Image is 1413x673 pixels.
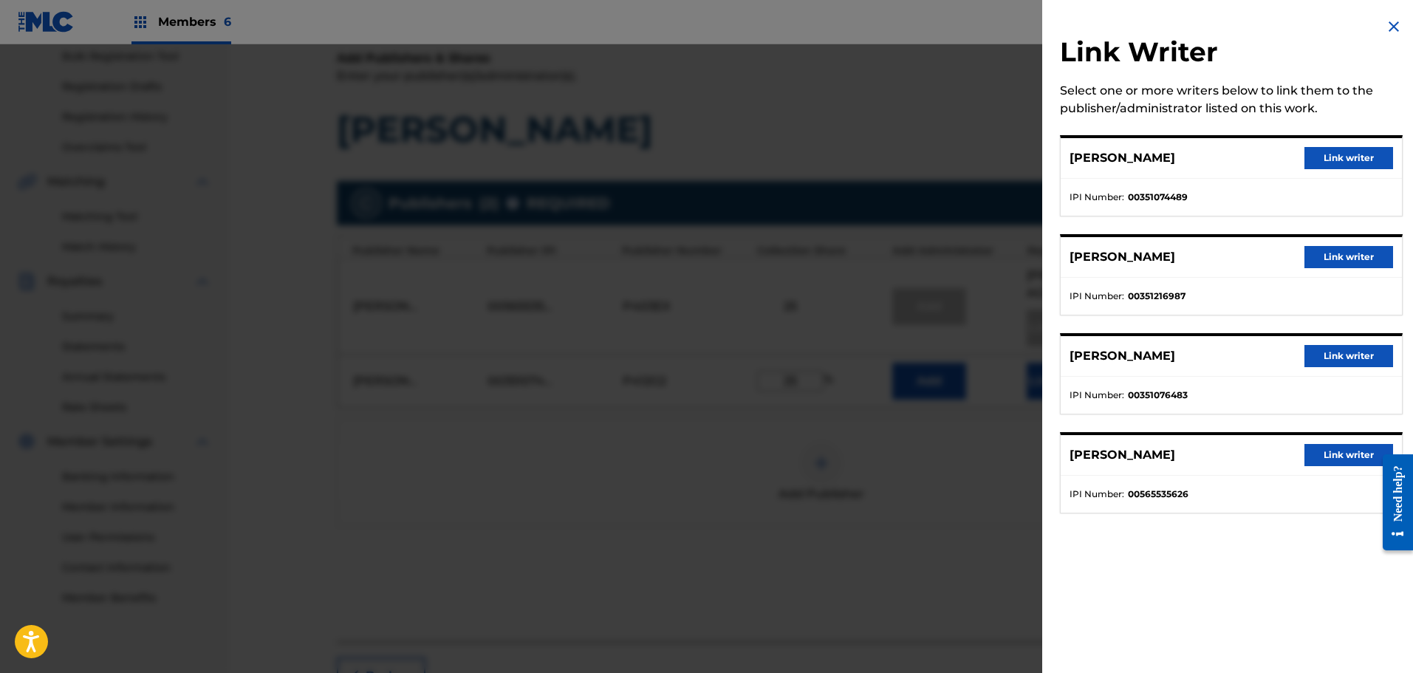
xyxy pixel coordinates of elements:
p: [PERSON_NAME] [1070,446,1175,464]
span: IPI Number : [1070,488,1124,501]
p: [PERSON_NAME] [1070,149,1175,167]
button: Link writer [1304,345,1393,367]
span: IPI Number : [1070,389,1124,402]
span: 6 [224,15,231,29]
strong: 00351076483 [1128,389,1188,402]
p: [PERSON_NAME] [1070,248,1175,266]
iframe: Chat Widget [1339,602,1413,673]
span: IPI Number : [1070,191,1124,204]
button: Link writer [1304,444,1393,466]
button: Link writer [1304,246,1393,268]
p: [PERSON_NAME] [1070,347,1175,365]
img: MLC Logo [18,11,75,33]
span: Members [158,13,231,30]
strong: 00351216987 [1128,290,1186,303]
h2: Link Writer [1060,35,1403,73]
button: Link writer [1304,147,1393,169]
strong: 00565535626 [1128,488,1188,501]
span: IPI Number : [1070,290,1124,303]
img: Top Rightsholders [131,13,149,31]
div: Select one or more writers below to link them to the publisher/administrator listed on this work. [1060,82,1403,117]
iframe: Resource Center [1372,443,1413,561]
strong: 00351074489 [1128,191,1188,204]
